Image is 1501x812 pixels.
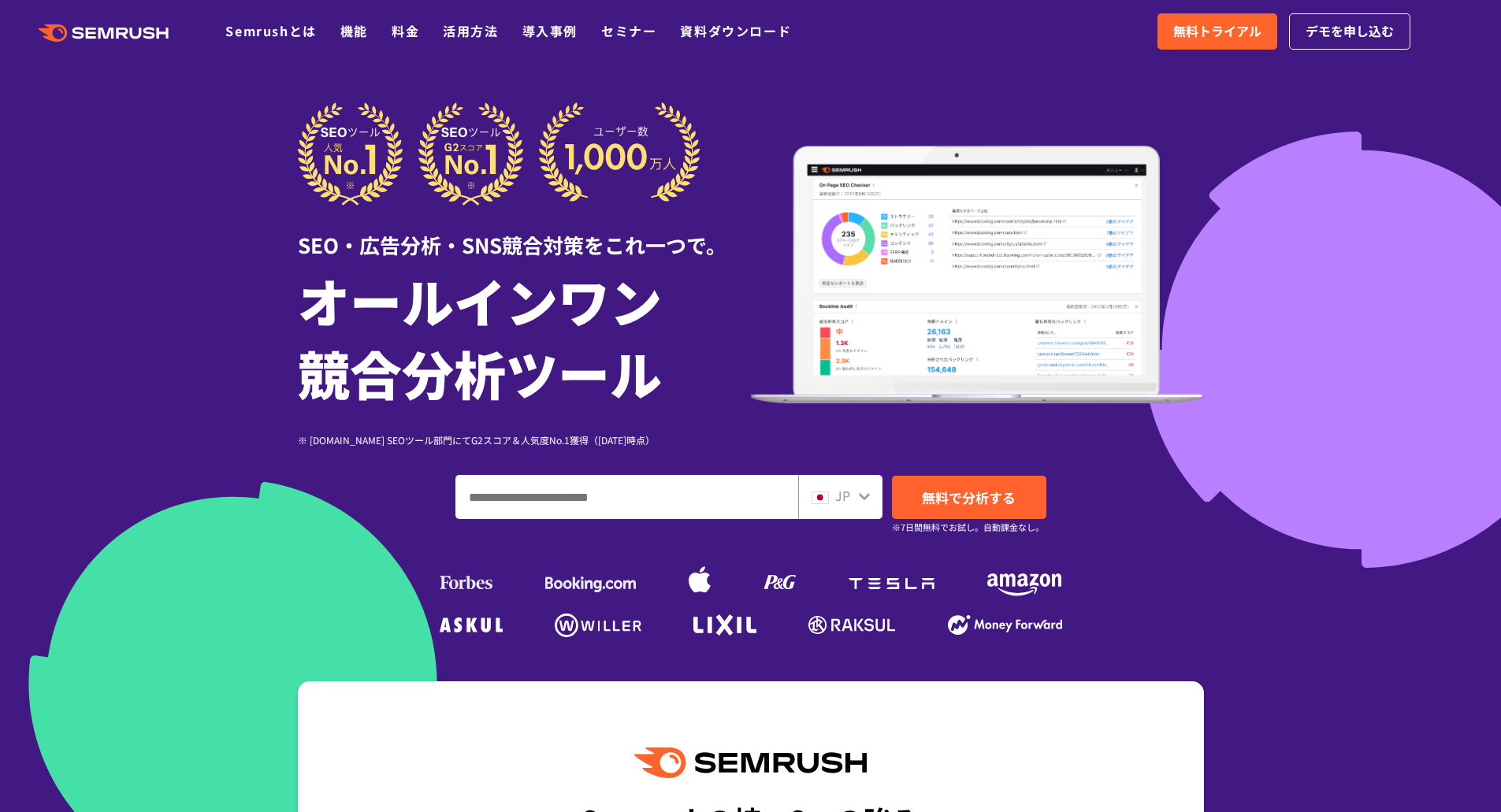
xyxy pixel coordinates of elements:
div: SEO・広告分析・SNS競合対策をこれ一つで。 [298,206,751,260]
span: 無料で分析する [922,488,1016,507]
span: JP [835,486,850,505]
a: 資料ダウンロード [680,21,791,40]
a: 無料で分析する [892,476,1046,519]
h1: オールインワン 競合分析ツール [298,264,751,409]
a: セミナー [601,21,656,40]
a: 導入事例 [522,21,578,40]
a: 機能 [340,21,368,40]
img: Semrush [634,747,866,778]
a: Semrushとは [225,21,316,40]
div: ※ [DOMAIN_NAME] SEOツール部門にてG2スコア＆人気度No.1獲得（[DATE]時点） [298,432,751,447]
span: デモを申し込む [1306,21,1394,42]
input: ドメイン、キーワードまたはURLを入力してください [456,476,797,518]
a: デモを申し込む [1289,13,1410,50]
small: ※7日間無料でお試し。自動課金なし。 [892,520,1044,535]
a: 活用方法 [443,21,498,40]
span: 無料トライアル [1173,21,1261,42]
a: 料金 [392,21,419,40]
a: 無料トライアル [1157,13,1277,50]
